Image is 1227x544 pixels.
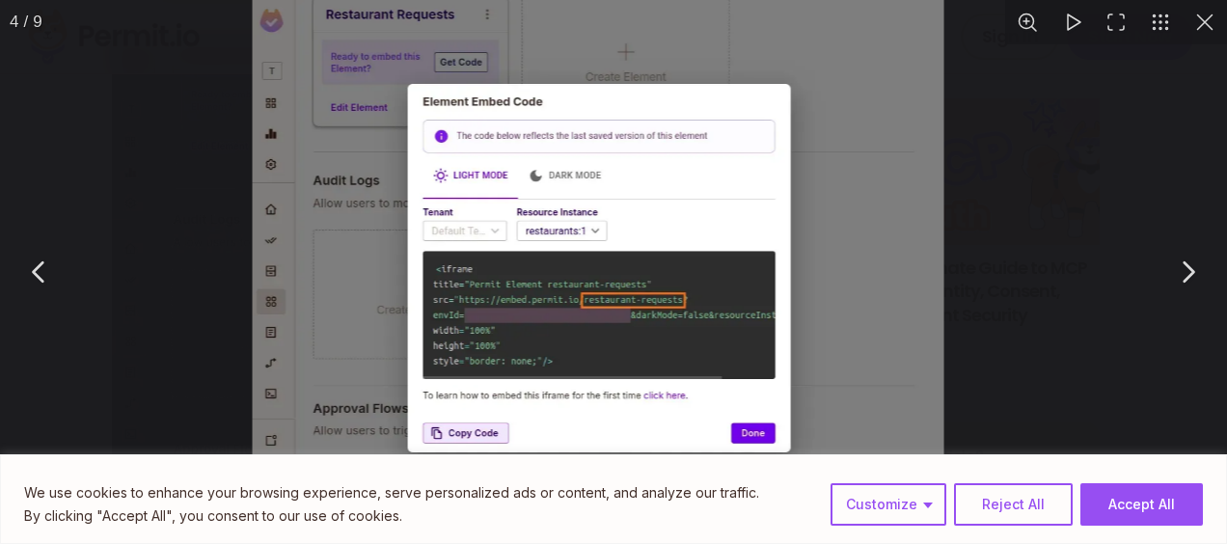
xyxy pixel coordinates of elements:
button: Reject All [954,483,1073,526]
button: Customize [831,483,946,526]
p: We use cookies to enhance your browsing experience, serve personalized ads or content, and analyz... [24,481,759,504]
p: By clicking "Accept All", you consent to our use of cookies. [24,504,759,528]
button: Accept All [1080,483,1203,526]
button: Previous [15,248,64,296]
button: Next [1163,248,1212,296]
